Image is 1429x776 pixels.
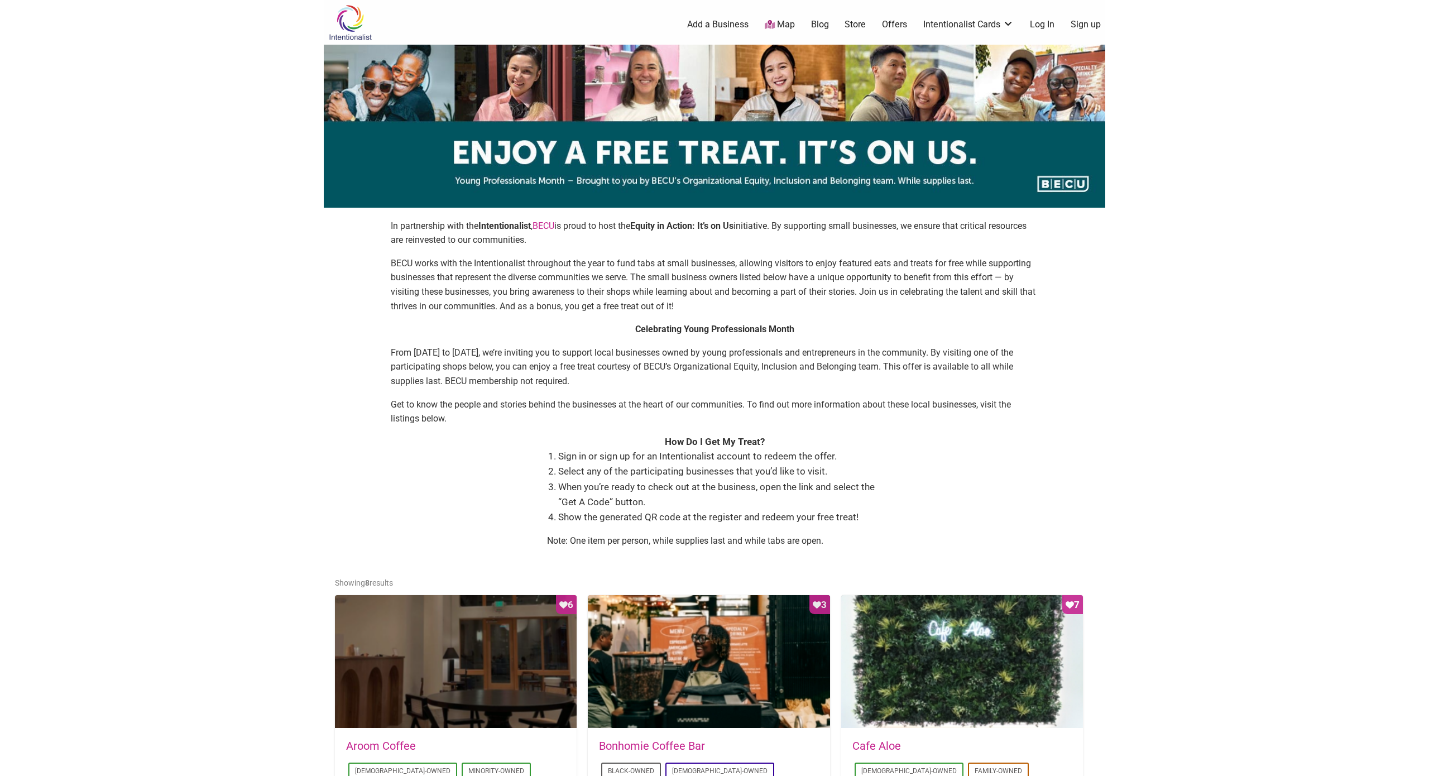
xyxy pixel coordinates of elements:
[391,346,1038,389] p: From [DATE] to [DATE], we’re inviting you to support local businesses owned by young professional...
[687,18,749,31] a: Add a Business
[635,324,794,334] strong: Celebrating Young Professionals Month
[765,18,795,31] a: Map
[558,449,882,464] li: Sign in or sign up for an Intentionalist account to redeem the offer.
[365,578,370,587] b: 8
[355,767,450,775] a: [DEMOGRAPHIC_DATA]-Owned
[845,18,866,31] a: Store
[608,767,654,775] a: Black-Owned
[478,221,531,231] strong: Intentionalist
[599,739,705,753] a: Bonhomie Coffee Bar
[558,464,882,479] li: Select any of the participating businesses that you’d like to visit.
[558,510,882,525] li: Show the generated QR code at the register and redeem your free treat!
[558,480,882,510] li: When you’re ready to check out at the business, open the link and select the “Get A Code” button.
[1071,18,1101,31] a: Sign up
[391,256,1038,313] p: BECU works with the Intentionalist throughout the year to fund tabs at small businesses, allowing...
[923,18,1014,31] a: Intentionalist Cards
[811,18,829,31] a: Blog
[1030,18,1054,31] a: Log In
[533,221,554,231] a: BECU
[468,767,524,775] a: Minority-Owned
[861,767,957,775] a: [DEMOGRAPHIC_DATA]-Owned
[672,767,768,775] a: [DEMOGRAPHIC_DATA]-Owned
[852,739,901,753] a: Cafe Aloe
[882,18,907,31] a: Offers
[630,221,733,231] strong: Equity in Action: It’s on Us
[665,436,765,447] strong: How Do I Get My Treat?
[324,45,1105,208] img: sponsor logo
[391,397,1038,426] p: Get to know the people and stories behind the businesses at the heart of our communities. To find...
[346,739,416,753] a: Aroom Coffee
[975,767,1022,775] a: Family-Owned
[324,4,377,41] img: Intentionalist
[547,534,882,548] p: Note: One item per person, while supplies last and while tabs are open.
[391,219,1038,247] p: In partnership with the , is proud to host the initiative. By supporting small businesses, we ens...
[335,578,393,587] span: Showing results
